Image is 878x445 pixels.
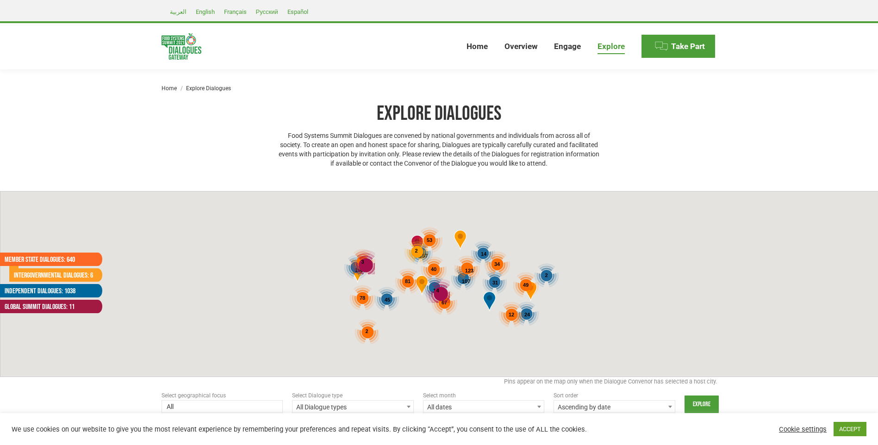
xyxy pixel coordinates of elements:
a: Español [283,6,313,17]
span: All Dialogue types [293,401,413,414]
span: 81 [405,278,410,284]
span: 4 [436,288,439,293]
div: Select geographical focus [162,391,283,400]
a: ACCEPT [834,422,866,436]
span: 40 [430,266,436,272]
p: Food Systems Summit Dialogues are convened by national governments and individuals from across al... [278,131,600,168]
a: Intergovernmental Dialogues: 6 [9,268,93,282]
span: 78 [359,295,365,301]
span: Home [467,42,488,51]
div: Select month [423,391,545,400]
span: English [196,8,215,15]
span: Français [224,8,247,15]
input: Explore [685,396,719,413]
span: Explore Dialogues [186,85,231,92]
span: 53 [426,237,432,243]
span: 45 [384,297,390,303]
a: English [191,6,219,17]
span: Explore [598,42,625,51]
span: Take Part [671,42,705,51]
img: Menu icon [654,39,668,53]
span: العربية [170,8,187,15]
div: Select Dialogue type [292,391,414,400]
span: 123 [465,268,473,273]
span: 3 [361,259,364,265]
a: Home [162,85,177,92]
a: العربية [165,6,191,17]
span: Русский [256,8,278,15]
span: 14 [480,251,486,257]
span: Overview [504,42,537,51]
a: Cookie settings [779,425,827,433]
div: Sort order [554,391,675,400]
div: We use cookies on our website to give you the most relevant experience by remembering your prefer... [12,425,610,433]
span: 2 [415,248,417,253]
img: Food Systems Summit Dialogues [162,33,201,60]
span: 12 [508,312,514,317]
h1: Explore Dialogues [278,101,600,126]
span: 34 [494,261,499,267]
span: Ascending by date [554,400,675,413]
span: Engage [554,42,581,51]
span: 49 [523,282,528,288]
span: Ascending by date [554,401,675,414]
span: 2 [545,272,548,278]
span: All dates [423,401,544,414]
span: 31 [492,280,498,285]
div: Pins appear on the map only when the Dialogue Convenor has selected a host city. [162,377,717,391]
span: All dates [423,400,545,413]
span: All Dialogue types [292,400,414,413]
a: Русский [251,6,283,17]
span: 2 [365,328,368,334]
span: 24 [524,312,529,317]
a: Français [219,6,251,17]
span: Español [287,8,308,15]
